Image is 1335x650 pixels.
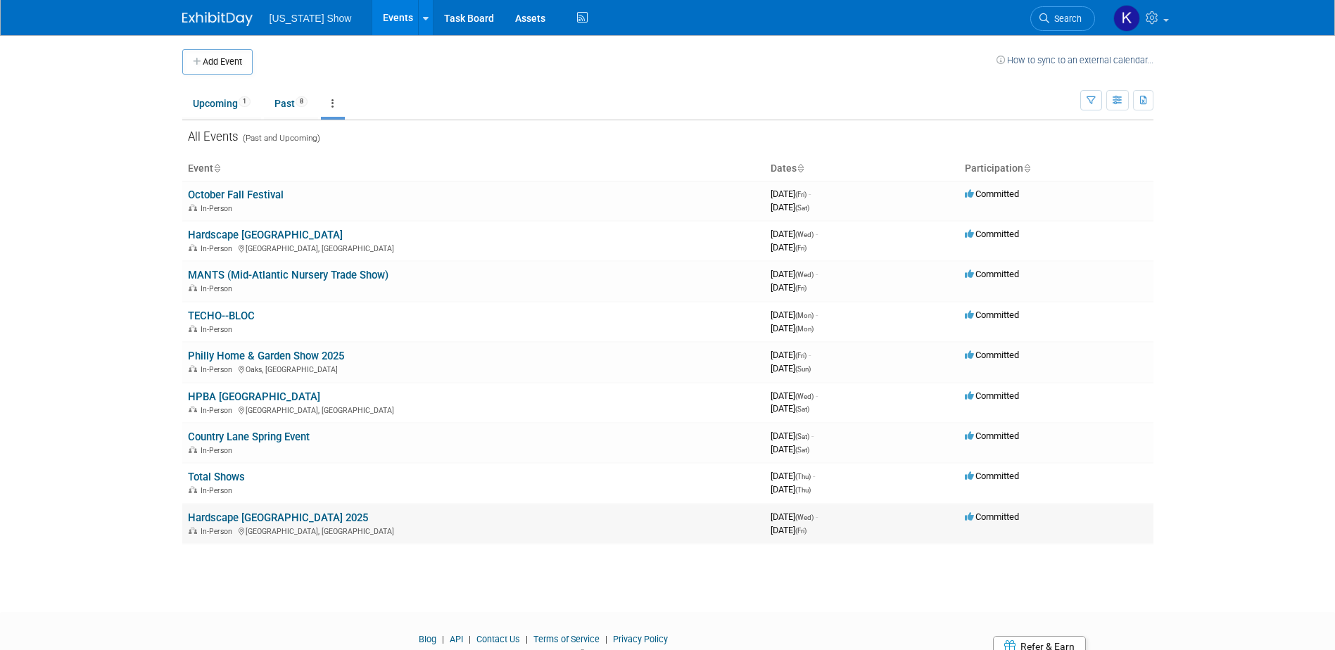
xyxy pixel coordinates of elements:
button: Add Event [182,49,253,75]
span: (Wed) [795,271,814,279]
span: (Thu) [795,486,811,494]
a: Terms of Service [533,634,600,644]
img: keith kollar [1113,5,1140,32]
img: In-Person Event [189,406,197,413]
span: [DATE] [771,444,809,454]
span: In-Person [201,244,236,253]
th: Participation [959,157,1153,181]
img: In-Person Event [189,204,197,211]
span: [DATE] [771,350,811,360]
span: In-Person [201,204,236,213]
span: In-Person [201,527,236,536]
span: - [811,431,814,441]
span: Committed [965,310,1019,320]
span: (Mon) [795,325,814,333]
a: Total Shows [188,471,245,483]
span: Committed [965,350,1019,360]
span: [DATE] [771,269,818,279]
span: [DATE] [771,403,809,414]
span: - [809,350,811,360]
span: Committed [965,471,1019,481]
img: In-Person Event [189,244,197,251]
span: (Fri) [795,527,806,535]
a: Sort by Start Date [797,162,804,174]
a: Upcoming1 [182,90,261,117]
span: In-Person [201,446,236,455]
span: [DATE] [771,390,818,401]
span: Committed [965,431,1019,441]
span: Committed [965,269,1019,279]
span: | [522,634,531,644]
img: In-Person Event [189,365,197,372]
img: In-Person Event [189,486,197,493]
span: In-Person [201,486,236,495]
span: (Fri) [795,191,806,198]
span: (Sun) [795,365,811,373]
a: October Fall Festival [188,189,284,201]
span: (Sat) [795,433,809,440]
span: In-Person [201,365,236,374]
span: (Sat) [795,405,809,413]
span: [DATE] [771,323,814,333]
span: (Wed) [795,514,814,521]
span: In-Person [201,284,236,293]
span: [DATE] [771,511,818,522]
span: 8 [296,96,308,107]
span: | [438,634,448,644]
span: [US_STATE] Show [270,13,352,24]
span: (Sat) [795,204,809,212]
span: In-Person [201,325,236,334]
img: ExhibitDay [182,12,253,26]
span: [DATE] [771,282,806,293]
div: [GEOGRAPHIC_DATA], [GEOGRAPHIC_DATA] [188,525,759,536]
th: Event [182,157,765,181]
a: Country Lane Spring Event [188,431,310,443]
span: | [465,634,474,644]
span: - [816,390,818,401]
a: Sort by Participation Type [1023,162,1030,174]
a: Privacy Policy [613,634,668,644]
span: [DATE] [771,229,818,239]
a: Sort by Event Name [213,162,220,174]
span: Committed [965,511,1019,522]
div: [GEOGRAPHIC_DATA], [GEOGRAPHIC_DATA] [188,404,759,415]
div: [GEOGRAPHIC_DATA], [GEOGRAPHIC_DATA] [188,242,759,253]
span: - [816,269,818,279]
span: [DATE] [771,484,811,495]
a: HPBA [GEOGRAPHIC_DATA] [188,390,320,403]
span: (Fri) [795,244,806,252]
span: [DATE] [771,242,806,253]
a: MANTS (Mid-Atlantic Nursery Trade Show) [188,269,388,281]
span: In-Person [201,406,236,415]
span: - [813,471,815,481]
img: In-Person Event [189,325,197,332]
a: Blog [419,634,436,644]
a: Philly Home & Garden Show 2025 [188,350,344,362]
span: [DATE] [771,310,818,320]
a: TECHO--BLOC [188,310,255,322]
a: Search [1030,6,1095,31]
span: [DATE] [771,431,814,441]
span: Committed [965,229,1019,239]
div: All Events [182,120,1153,148]
span: | [602,634,611,644]
span: 1 [239,96,251,107]
span: - [816,511,818,522]
span: [DATE] [771,471,815,481]
span: (Wed) [795,393,814,400]
span: [DATE] [771,363,811,374]
span: (Thu) [795,473,811,480]
a: Hardscape [GEOGRAPHIC_DATA] [188,229,343,241]
span: (Fri) [795,284,806,292]
a: How to sync to an external calendar... [996,55,1153,65]
span: [DATE] [771,202,809,212]
span: - [816,229,818,239]
span: Committed [965,189,1019,199]
a: Past8 [264,90,318,117]
th: Dates [765,157,959,181]
span: (Mon) [795,312,814,319]
span: Committed [965,390,1019,401]
span: Search [1049,13,1082,24]
a: Contact Us [476,634,520,644]
a: API [450,634,463,644]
